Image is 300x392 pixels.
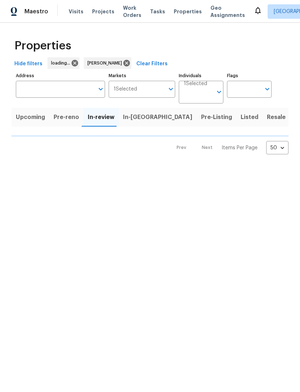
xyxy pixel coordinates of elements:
[166,84,176,94] button: Open
[210,4,245,19] span: Geo Assignments
[133,57,171,71] button: Clear Filters
[227,74,272,78] label: Flags
[214,87,224,97] button: Open
[262,84,272,94] button: Open
[12,57,45,71] button: Hide filters
[47,57,79,69] div: loading...
[16,112,45,122] span: Upcoming
[123,112,192,122] span: In-[GEOGRAPHIC_DATA]
[114,86,137,92] span: 1 Selected
[88,112,114,122] span: In-review
[84,57,131,69] div: [PERSON_NAME]
[96,84,106,94] button: Open
[201,112,232,122] span: Pre-Listing
[69,8,83,15] span: Visits
[14,42,71,49] span: Properties
[184,81,207,87] span: 1 Selected
[87,60,125,67] span: [PERSON_NAME]
[123,4,141,19] span: Work Orders
[136,60,168,69] span: Clear Filters
[266,138,288,157] div: 50
[51,60,73,67] span: loading...
[14,60,42,69] span: Hide filters
[24,8,48,15] span: Maestro
[170,141,288,154] nav: Pagination Navigation
[174,8,202,15] span: Properties
[267,112,286,122] span: Resale
[54,112,79,122] span: Pre-reno
[109,74,176,78] label: Markets
[16,74,105,78] label: Address
[92,8,114,15] span: Projects
[241,112,258,122] span: Listed
[150,9,165,14] span: Tasks
[179,74,223,78] label: Individuals
[222,144,258,151] p: Items Per Page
